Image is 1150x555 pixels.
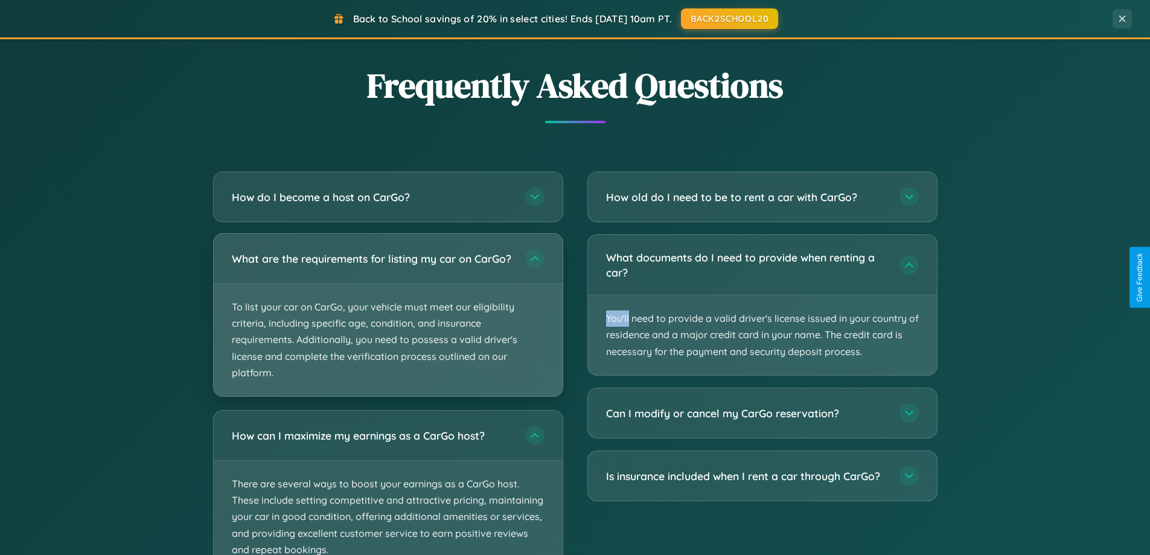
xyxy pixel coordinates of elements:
[232,251,513,266] h3: What are the requirements for listing my car on CarGo?
[353,13,672,25] span: Back to School savings of 20% in select cities! Ends [DATE] 10am PT.
[232,428,513,443] h3: How can I maximize my earnings as a CarGo host?
[588,295,937,375] p: You'll need to provide a valid driver's license issued in your country of residence and a major c...
[606,469,887,484] h3: Is insurance included when I rent a car through CarGo?
[606,250,887,280] h3: What documents do I need to provide when renting a car?
[606,406,887,421] h3: Can I modify or cancel my CarGo reservation?
[213,62,938,109] h2: Frequently Asked Questions
[1136,253,1144,302] div: Give Feedback
[681,8,778,29] button: BACK2SCHOOL20
[606,190,887,205] h3: How old do I need to be to rent a car with CarGo?
[214,284,563,396] p: To list your car on CarGo, your vehicle must meet our eligibility criteria, including specific ag...
[232,190,513,205] h3: How do I become a host on CarGo?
